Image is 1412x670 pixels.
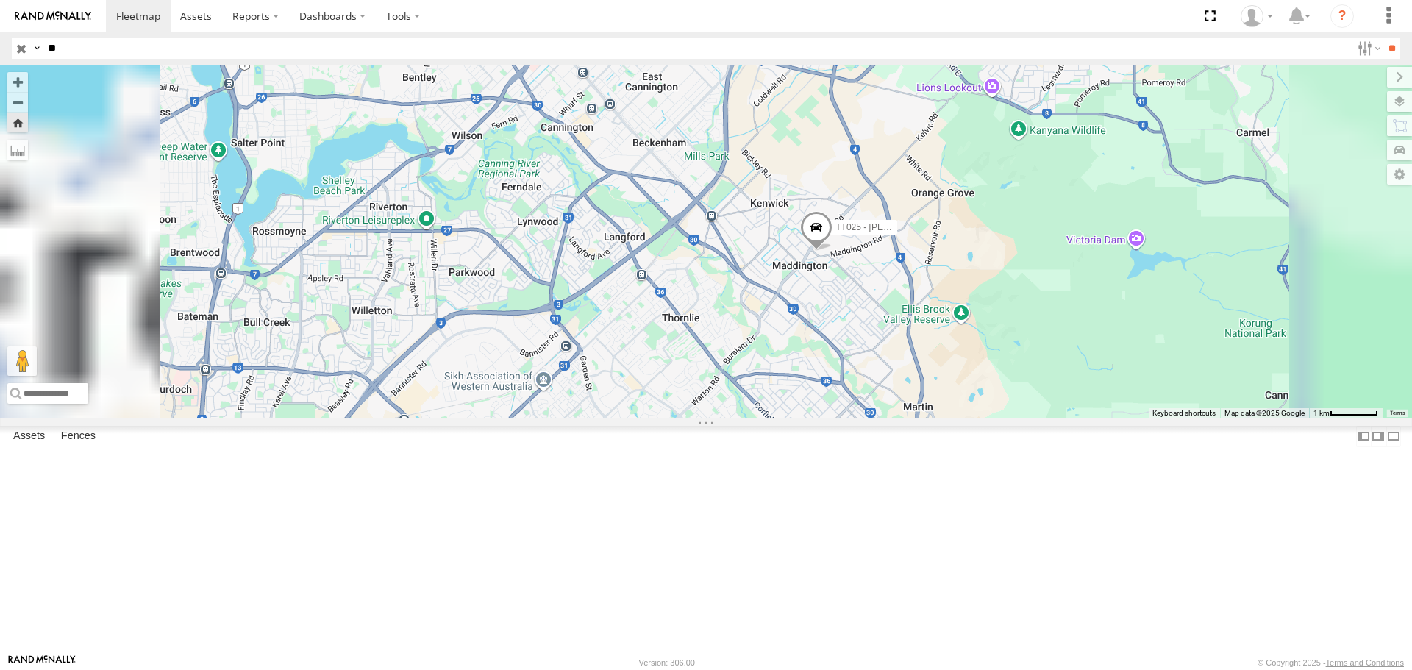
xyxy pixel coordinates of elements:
button: Zoom Home [7,113,28,132]
button: Map Scale: 1 km per 62 pixels [1309,408,1383,418]
button: Drag Pegman onto the map to open Street View [7,346,37,376]
span: Map data ©2025 Google [1224,409,1305,417]
div: Version: 306.00 [639,658,695,667]
label: Fences [54,427,103,447]
i: ? [1330,4,1354,28]
label: Dock Summary Table to the Left [1356,426,1371,447]
button: Keyboard shortcuts [1152,408,1216,418]
label: Map Settings [1387,164,1412,185]
span: TT025 - [PERSON_NAME] [835,223,941,233]
label: Dock Summary Table to the Right [1371,426,1386,447]
button: Zoom out [7,92,28,113]
button: Zoom in [7,72,28,92]
img: rand-logo.svg [15,11,91,21]
label: Hide Summary Table [1386,426,1401,447]
a: Visit our Website [8,655,76,670]
div: © Copyright 2025 - [1258,658,1404,667]
a: Terms (opens in new tab) [1390,410,1405,416]
span: 1 km [1313,409,1330,417]
label: Search Query [31,38,43,59]
a: Terms and Conditions [1326,658,1404,667]
label: Search Filter Options [1352,38,1383,59]
div: Dean Richter [1235,5,1278,27]
label: Measure [7,140,28,160]
label: Assets [6,427,52,447]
